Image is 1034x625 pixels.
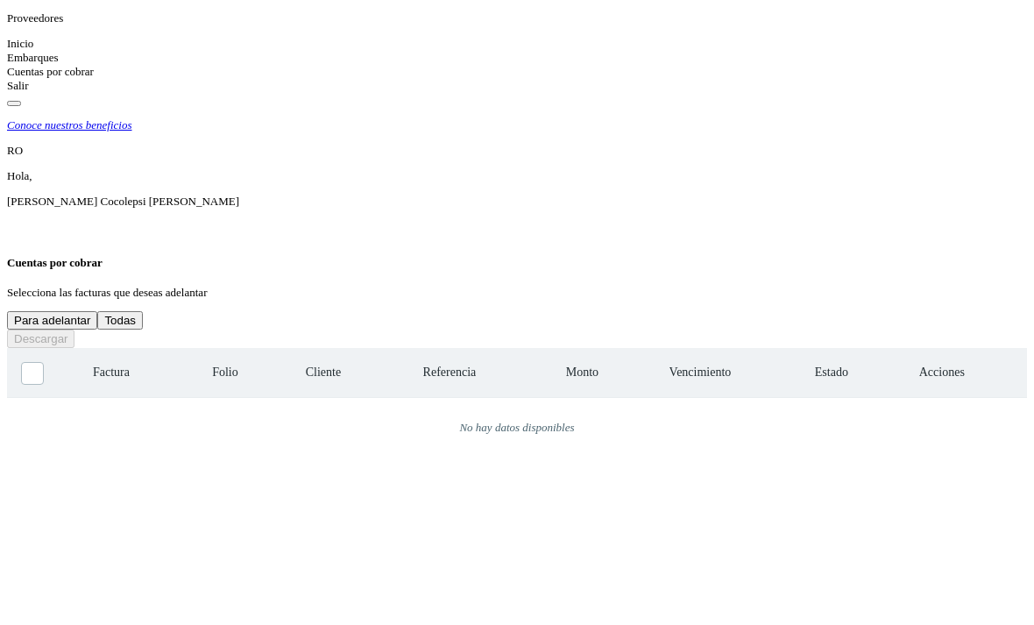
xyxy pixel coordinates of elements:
[7,65,1027,79] div: Cuentas por cobrar
[7,144,23,157] span: RO
[7,118,132,132] p: Conoce nuestros beneficios
[919,366,965,380] span: Acciones
[7,169,1027,183] p: Hola,
[566,366,598,380] span: Monto
[7,330,74,348] button: Descargar
[306,366,341,380] span: Cliente
[7,118,1027,132] a: Conoce nuestros beneficios
[7,79,1027,93] div: Salir
[7,286,1027,300] p: Selecciona las facturas que deseas adelantar
[7,37,1027,51] div: Inicio
[423,366,477,380] span: Referencia
[7,256,1027,270] h4: Cuentas por cobrar
[14,332,67,345] span: Descargar
[7,65,94,78] a: Cuentas por cobrar
[669,366,732,380] span: Vencimiento
[212,366,238,380] span: Folio
[7,79,29,92] a: Salir
[7,195,1027,209] p: Rosa Osiris Cocolepsi Morales
[97,311,143,330] button: Todas
[7,51,58,64] a: Embarques
[7,51,1027,65] div: Embarques
[7,11,1027,25] p: Proveedores
[30,421,1004,435] div: No hay datos disponibles
[93,366,130,380] span: Factura
[7,311,97,330] button: Para adelantar
[815,366,848,380] span: Estado
[7,37,33,50] a: Inicio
